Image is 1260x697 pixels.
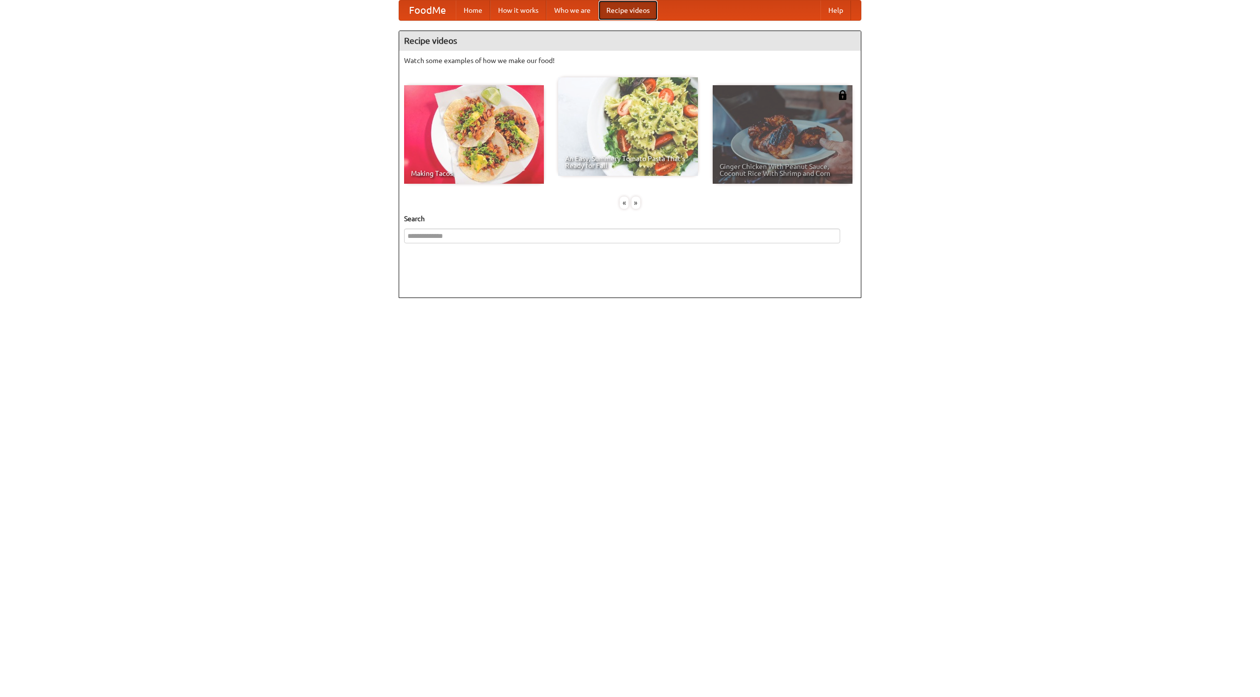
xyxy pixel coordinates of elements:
span: Making Tacos [411,170,537,177]
p: Watch some examples of how we make our food! [404,56,856,66]
h4: Recipe videos [399,31,861,51]
h5: Search [404,214,856,224]
div: « [620,197,629,209]
a: How it works [490,0,546,20]
a: FoodMe [399,0,456,20]
a: Home [456,0,490,20]
a: Making Tacos [404,85,544,184]
a: Help [820,0,851,20]
a: Who we are [546,0,598,20]
a: An Easy, Summery Tomato Pasta That's Ready for Fall [558,77,698,176]
div: » [631,197,640,209]
a: Recipe videos [598,0,658,20]
img: 483408.png [838,90,848,100]
span: An Easy, Summery Tomato Pasta That's Ready for Fall [565,155,691,169]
